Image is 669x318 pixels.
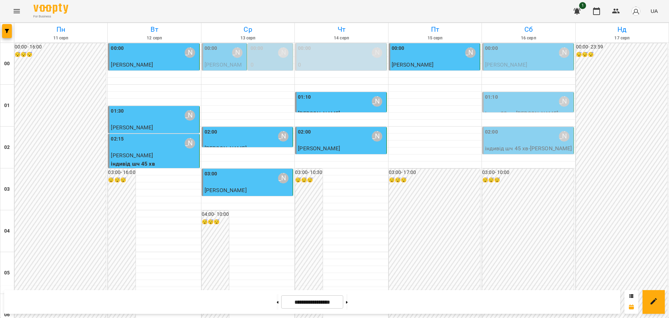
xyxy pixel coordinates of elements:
p: індивід шч 45 хв [111,132,198,140]
span: [PERSON_NAME] [111,61,153,68]
h6: 03:00 - 16:00 [108,169,135,176]
h6: 😴😴😴 [295,176,322,184]
span: [PERSON_NAME] [485,61,527,68]
h6: 03:00 - 10:30 [295,169,322,176]
h6: Нд [577,24,668,35]
h6: 17 серп [577,35,668,41]
p: індивід шч 45 хв [111,160,198,168]
label: 00:00 [111,45,124,52]
h6: 05 [4,269,10,277]
div: Вовк Галина [372,131,382,142]
label: 00:00 [251,45,263,52]
h6: 01 [4,102,10,109]
h6: 03:00 - 17:00 [389,169,480,176]
label: 01:30 [111,107,124,115]
h6: 00:00 - 23:59 [576,43,667,51]
p: індивід МА 45 хв [205,195,291,203]
label: 00:00 [298,45,311,52]
p: Індив 30 хв - [PERSON_NAME] [485,109,572,118]
label: 01:10 [298,93,311,101]
p: 0 [251,61,291,69]
div: Вовк Галина [278,47,289,58]
label: 02:00 [485,128,498,136]
div: Вовк Галина [185,47,195,58]
h6: 😴😴😴 [389,176,480,184]
p: індивід МА 45 хв ([PERSON_NAME]) [298,69,385,85]
span: For Business [33,14,68,19]
h6: 11 серп [15,35,106,41]
img: avatar_s.png [631,6,641,16]
label: 02:00 [298,128,311,136]
div: Вовк Галина [559,96,569,107]
label: 03:00 [205,170,217,178]
p: 0 [298,61,385,69]
label: 00:00 [392,45,405,52]
h6: 😴😴😴 [482,176,574,184]
span: [PERSON_NAME] [298,145,340,152]
h6: 13 серп [202,35,293,41]
span: [PERSON_NAME] [205,145,247,152]
h6: 😴😴😴 [576,51,667,59]
span: [PERSON_NAME] [111,124,153,131]
h6: 00 [4,60,10,68]
span: [PERSON_NAME] [205,61,242,76]
button: Menu [8,3,25,20]
h6: 😴😴😴 [108,176,135,184]
h6: Сб [483,24,574,35]
div: Вовк Галина [232,47,243,58]
h6: 03:00 - 10:00 [482,169,574,176]
h6: Пн [15,24,106,35]
h6: 04:00 - 10:00 [202,211,229,218]
div: Вовк Галина [559,131,569,142]
h6: 😴😴😴 [202,218,229,226]
label: 02:15 [111,135,124,143]
p: індивід шч 45 хв - [PERSON_NAME] [485,144,572,153]
h6: Чт [296,24,387,35]
span: [PERSON_NAME] [392,61,434,68]
h6: 00:00 - 16:00 [15,43,106,51]
span: [PERSON_NAME] [205,187,247,194]
h6: 😴😴😴 [15,51,106,59]
h6: 14 серп [296,35,387,41]
label: 00:00 [205,45,217,52]
span: UA [651,7,658,15]
h6: Пт [390,24,480,35]
button: UA [648,5,661,17]
p: індивід шч 45 хв ([PERSON_NAME]) [251,69,291,94]
h6: 04 [4,227,10,235]
p: індивід МА 45 хв [392,69,478,77]
h6: 12 серп [109,35,200,41]
div: Вовк Галина [465,47,476,58]
h6: 02 [4,144,10,151]
span: [PERSON_NAME] [298,110,340,117]
p: індивід МА 45 хв [111,69,198,77]
h6: 15 серп [390,35,480,41]
img: Voopty Logo [33,3,68,14]
p: індивід шч 45 хв [298,153,385,161]
p: індивід шч 45 хв [485,69,572,77]
div: Вовк Галина [372,47,382,58]
span: [PERSON_NAME] [111,152,153,159]
span: 1 [579,2,586,9]
label: 01:10 [485,93,498,101]
label: 00:00 [485,45,498,52]
div: Вовк Галина [559,47,569,58]
div: Вовк Галина [278,173,289,183]
h6: 16 серп [483,35,574,41]
div: Вовк Галина [278,131,289,142]
div: Вовк Галина [372,96,382,107]
div: Вовк Галина [185,110,195,121]
div: Вовк Галина [185,138,195,149]
h6: Вт [109,24,200,35]
h6: 03 [4,185,10,193]
label: 02:00 [205,128,217,136]
h6: Ср [202,24,293,35]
